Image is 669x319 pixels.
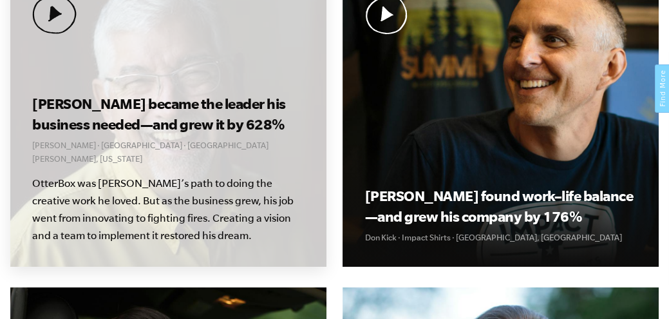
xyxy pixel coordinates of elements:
p: Don Kick · Impact Shirts · [GEOGRAPHIC_DATA], [GEOGRAPHIC_DATA] [364,231,636,244]
h3: [PERSON_NAME] became the leader his business needed—and grew it by 628% [32,93,304,135]
h3: [PERSON_NAME] found work–life balance—and grew his company by 176% [364,186,636,227]
p: OtterBox was [PERSON_NAME]’s path to doing the creative work he loved. But as the business grew, ... [32,175,304,244]
p: [PERSON_NAME] · [GEOGRAPHIC_DATA] · [GEOGRAPHIC_DATA][PERSON_NAME], [US_STATE] [32,139,304,166]
iframe: Chat Widget [605,257,669,319]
